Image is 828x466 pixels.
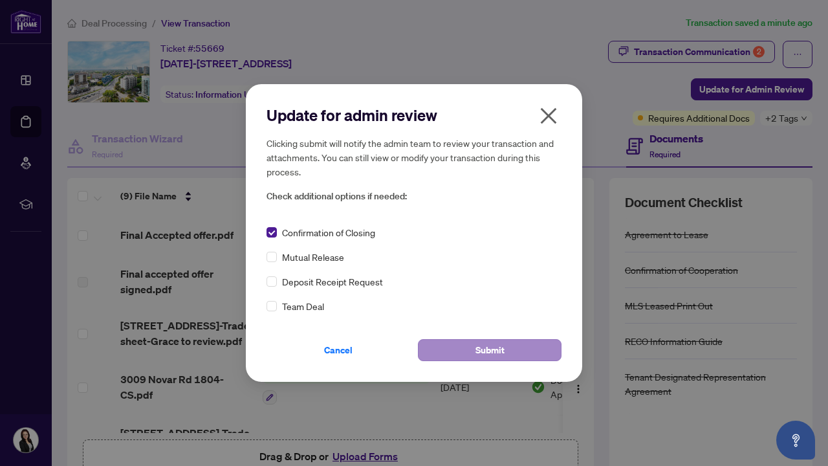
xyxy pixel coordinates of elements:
h2: Update for admin review [267,105,561,126]
span: Deposit Receipt Request [282,274,383,289]
button: Cancel [267,339,410,361]
span: Cancel [324,340,353,361]
span: close [538,105,559,126]
span: Submit [475,340,505,361]
span: Confirmation of Closing [282,225,375,239]
span: Mutual Release [282,250,344,264]
button: Open asap [776,421,815,460]
span: Check additional options if needed: [267,189,561,204]
span: Team Deal [282,299,324,313]
h5: Clicking submit will notify the admin team to review your transaction and attachments. You can st... [267,136,561,179]
button: Submit [418,339,561,361]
